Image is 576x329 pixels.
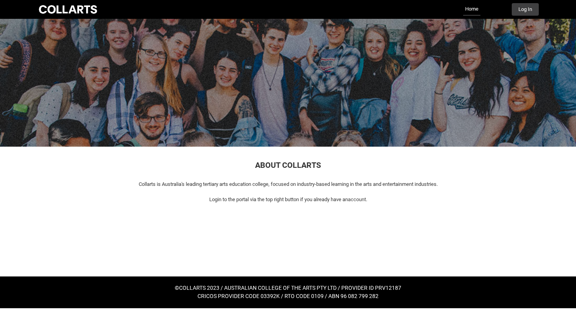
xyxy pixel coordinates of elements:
[463,3,480,16] a: Home
[255,160,321,170] span: ABOUT COLLARTS
[42,196,534,204] p: Login to the portal via the top right button if you already have an
[512,3,539,16] button: Log In
[348,196,367,202] span: account.
[42,180,534,188] p: Collarts is Australia's leading tertiary arts education college, focused on industry-based learni...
